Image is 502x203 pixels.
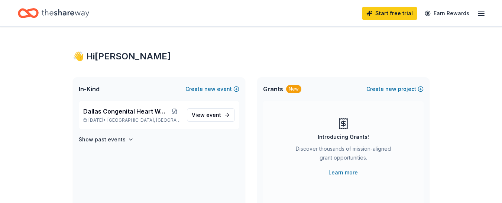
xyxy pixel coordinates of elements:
span: new [204,85,216,94]
span: In-Kind [79,85,100,94]
a: Start free trial [362,7,417,20]
span: View [192,111,221,119]
span: Dallas Congenital Heart Walk 2025 [83,107,169,116]
div: Discover thousands of mission-aligned grant opportunities. [293,144,394,165]
span: new [385,85,396,94]
div: New [286,85,301,93]
button: Show past events [79,135,134,144]
span: Grants [263,85,283,94]
a: Learn more [328,168,358,177]
span: event [206,112,221,118]
button: Createnewproject [366,85,424,94]
p: [DATE] • [83,117,181,123]
a: Earn Rewards [420,7,474,20]
h4: Show past events [79,135,126,144]
span: [GEOGRAPHIC_DATA], [GEOGRAPHIC_DATA] [107,117,181,123]
button: Createnewevent [185,85,239,94]
div: 👋 Hi [PERSON_NAME] [73,50,430,62]
a: Home [18,4,89,22]
a: View event [187,108,235,122]
div: Introducing Grants! [318,132,369,141]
